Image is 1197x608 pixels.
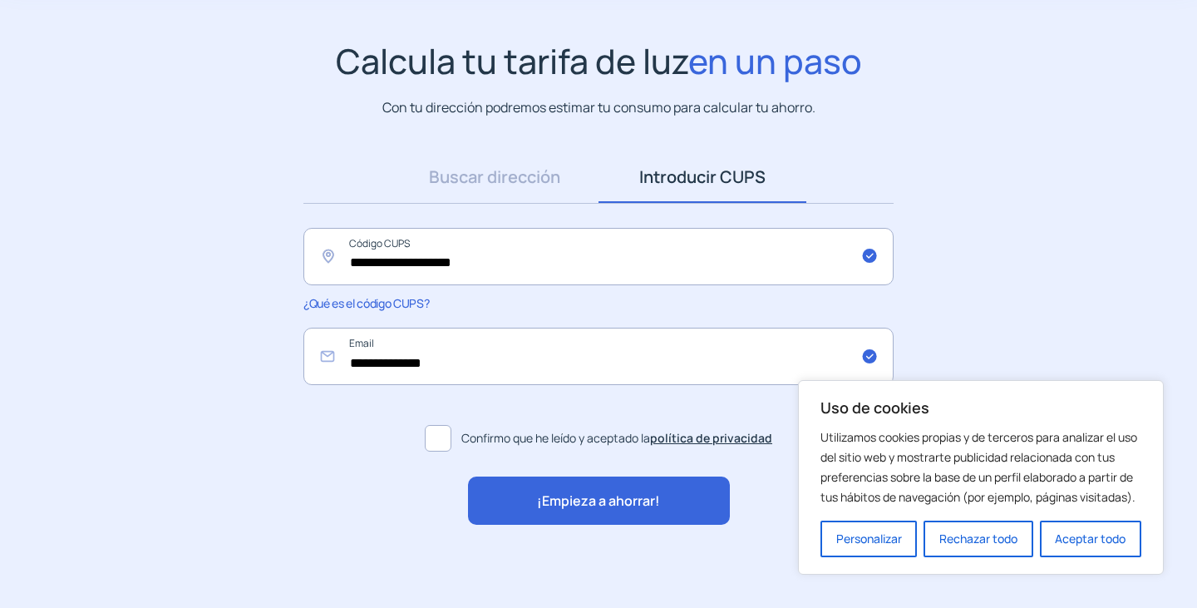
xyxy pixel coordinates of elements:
[382,97,815,118] p: Con tu dirección podremos estimar tu consumo para calcular tu ahorro.
[303,295,429,311] span: ¿Qué es el código CUPS?
[924,521,1032,557] button: Rechazar todo
[537,491,660,512] span: ¡Empieza a ahorrar!
[820,521,917,557] button: Personalizar
[688,37,862,84] span: en un paso
[336,41,862,82] h1: Calcula tu tarifa de luz
[798,380,1164,575] div: Uso de cookies
[598,151,806,203] a: Introducir CUPS
[461,429,772,447] span: Confirmo que he leído y aceptado la
[820,398,1141,418] p: Uso de cookies
[1040,521,1141,557] button: Aceptar todo
[650,430,772,446] a: política de privacidad
[391,151,598,203] a: Buscar dirección
[820,428,1141,507] p: Utilizamos cookies propias y de terceros para analizar el uso del sitio web y mostrarte publicida...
